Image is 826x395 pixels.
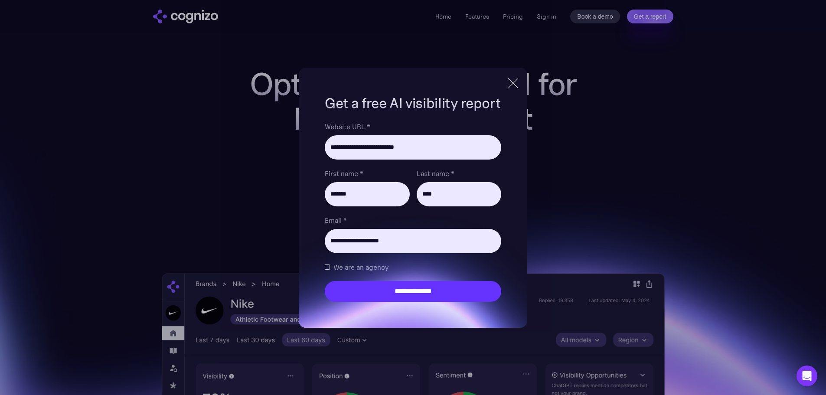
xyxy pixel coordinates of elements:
[417,168,501,179] label: Last name *
[325,121,501,302] form: Brand Report Form
[325,168,409,179] label: First name *
[325,94,501,113] h1: Get a free AI visibility report
[325,121,501,132] label: Website URL *
[325,215,501,225] label: Email *
[333,262,389,272] span: We are an agency
[797,366,817,386] div: Open Intercom Messenger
